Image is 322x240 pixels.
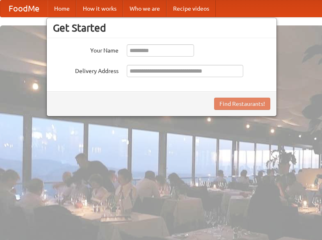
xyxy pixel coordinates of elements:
[76,0,123,17] a: How it works
[48,0,76,17] a: Home
[53,22,270,34] h3: Get Started
[0,0,48,17] a: FoodMe
[214,98,270,110] button: Find Restaurants!
[53,65,119,75] label: Delivery Address
[167,0,216,17] a: Recipe videos
[123,0,167,17] a: Who we are
[53,44,119,55] label: Your Name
